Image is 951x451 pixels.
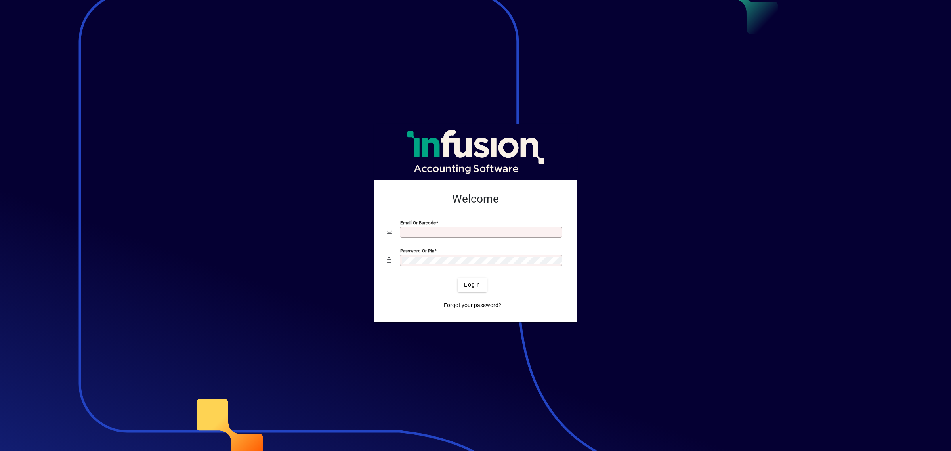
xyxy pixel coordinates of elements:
a: Forgot your password? [441,298,504,313]
h2: Welcome [387,192,564,206]
span: Login [464,281,480,289]
button: Login [458,278,487,292]
mat-label: Password or Pin [400,248,434,253]
span: Forgot your password? [444,301,501,310]
mat-label: Email or Barcode [400,220,436,225]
